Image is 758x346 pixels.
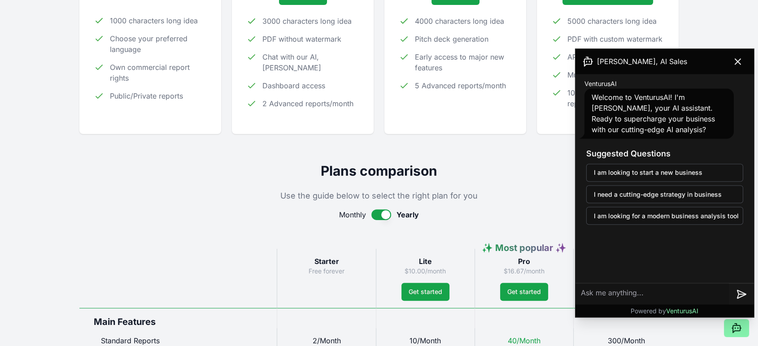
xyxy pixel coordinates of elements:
[508,336,540,345] span: 40/Month
[415,80,506,91] span: 5 Advanced reports/month
[262,52,359,73] span: Chat with our AI, [PERSON_NAME]
[666,307,698,314] span: VenturusAI
[110,33,207,55] span: Choose your preferred language
[500,283,548,301] button: Get started
[482,242,566,253] span: ✨ Most popular ✨
[312,336,340,345] span: 2/Month
[567,52,604,62] span: API access
[262,34,341,44] span: PDF without watermark
[339,209,366,220] span: Monthly
[415,52,512,73] span: Early access to major new features
[262,80,325,91] span: Dashboard access
[586,164,743,182] button: I am looking to start a new business
[110,91,183,101] span: Public/Private reports
[586,207,743,225] button: I am looking for a modern business analysis tool
[409,336,441,345] span: 10/Month
[567,69,640,80] span: Multiple users access
[110,15,198,26] span: 1000 characters long idea
[607,336,645,345] span: 300/Month
[110,62,207,83] span: Own commercial report rights
[415,16,504,26] span: 4000 characters long idea
[482,256,566,267] h3: Pro
[262,98,353,109] span: 2 Advanced reports/month
[597,56,687,67] span: [PERSON_NAME], AI Sales
[79,190,679,202] p: Use the guide below to select the right plan for you
[567,34,662,44] span: PDF with custom watermark
[79,163,679,179] h2: Plans comparison
[567,16,657,26] span: 5000 characters long idea
[383,256,467,267] h3: Lite
[567,87,664,109] span: 100 Advanced reports/month
[415,34,488,44] span: Pitch deck generation
[409,287,442,296] span: Get started
[586,147,743,160] h3: Suggested Questions
[482,267,566,276] p: $16.67/month
[284,256,368,267] h3: Starter
[584,79,617,88] span: VenturusAI
[592,93,715,134] span: Welcome to VenturusAI! I'm [PERSON_NAME], your AI assistant. Ready to supercharge your business w...
[507,287,541,296] span: Get started
[383,267,467,276] p: $10.00/month
[586,185,743,203] button: I need a cutting-edge strategy in business
[79,308,277,328] div: Main Features
[396,209,419,220] span: Yearly
[262,16,352,26] span: 3000 characters long idea
[284,267,368,276] p: Free forever
[631,306,698,315] p: Powered by
[401,283,449,301] button: Get started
